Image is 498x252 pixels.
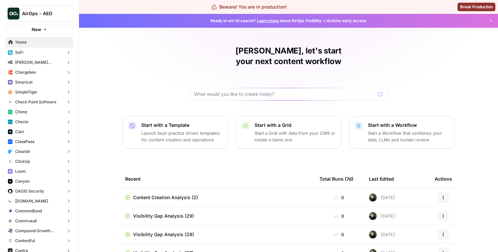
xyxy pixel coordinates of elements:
[8,50,13,55] img: apu0vsiwfa15xu8z64806eursjsk
[5,166,73,176] button: Loom
[8,100,13,104] img: gddfodh0ack4ddcgj10xzwv4nyos
[8,219,13,223] img: xf6b4g7v9n1cfco8wpzm78dqnb6e
[327,18,367,24] span: Actions early access
[8,199,13,203] img: k09s5utkby11dt6rxf2w9zgb46r0
[255,122,336,128] p: Start with a Grid
[125,194,309,201] a: Content Creation Analysis (2)
[5,57,73,67] button: [PERSON_NAME] [PERSON_NAME] at Work
[15,159,30,164] span: ClickUp
[8,229,13,233] img: kaevn8smg0ztd3bicv5o6c24vmo8
[125,213,309,219] a: Visibility Gap Analysis (29)
[5,157,73,166] button: ClickUp
[133,213,194,219] span: Visibility Gap Analysis (29)
[8,8,19,19] img: AirOps - AEO Logo
[125,231,309,238] a: Visibility Gap Analysis (28)
[5,216,73,226] button: Commvault
[349,116,455,149] button: Start with a WorkflowStart a Workflow that combines your data, LLMs and human review
[5,5,73,22] button: Workspace: AirOps - AEO
[5,37,73,48] a: Home
[15,50,23,55] span: SoFi
[5,97,73,107] button: Check Point Software
[211,4,287,10] div: Beware! You are in production!
[5,117,73,127] button: Checkr
[5,176,73,186] button: Canyon
[8,70,13,75] img: jkhkcar56nid5uw4tq7euxnuco2o
[15,238,35,244] span: Contentful
[5,87,73,97] button: SimpleTiger
[15,208,42,214] span: CommonBond
[8,129,13,134] img: h6qlr8a97mop4asab8l5qtldq2wv
[319,231,358,238] div: 0
[257,18,279,23] a: Learn more
[5,107,73,117] button: Chime
[5,147,73,157] button: Clearbit
[8,139,13,144] img: z4c86av58qw027qbtb91h24iuhub
[369,231,395,238] div: [DATE]
[15,79,33,85] span: Smartcat
[5,226,73,236] button: Compound Growth Marketing
[5,236,73,246] button: Contentful
[190,46,387,67] h1: [PERSON_NAME], let's start your next content workflow
[369,170,394,188] div: Last Edited
[15,218,37,224] span: Commvault
[369,231,377,238] img: eoqc67reg7z2luvnwhy7wyvdqmsw
[8,149,13,154] img: fr92439b8i8d8kixz6owgxh362ib
[32,26,41,33] span: New
[8,120,13,124] img: 78cr82s63dt93a7yj2fue7fuqlci
[141,122,222,128] p: Start with a Template
[15,89,38,95] span: SimpleTiger
[369,212,395,220] div: [DATE]
[5,77,73,87] button: Smartcat
[5,127,73,137] button: Clari
[15,168,26,174] span: Loom
[8,80,13,85] img: rkye1xl29jr3pw1t320t03wecljb
[15,129,24,135] span: Clari
[15,178,30,184] span: Canyon
[8,238,13,243] img: 2ud796hvc3gw7qwjscn75txc5abr
[8,60,13,65] img: m87i3pytwzu9d7629hz0batfjj1p
[457,3,495,11] button: Break Production
[5,24,73,34] button: New
[5,206,73,216] button: CommonBond
[319,194,358,201] div: 0
[460,4,493,10] span: Break Production
[141,130,222,143] p: Launch best-practice driven templates for content creation and operations
[319,170,353,188] div: Total Runs (7d)
[15,69,36,75] span: Chargebee
[15,188,44,194] span: OASIS Security
[8,90,13,94] img: hlg0wqi1id4i6sbxkcpd2tyblcaw
[22,10,62,17] span: AirOps - AEO
[8,209,13,213] img: glq0fklpdxbalhn7i6kvfbbvs11n
[8,159,13,164] img: nyvnio03nchgsu99hj5luicuvesv
[15,228,64,234] span: Compound Growth Marketing
[15,59,64,65] span: [PERSON_NAME] [PERSON_NAME] at Work
[369,194,377,201] img: eoqc67reg7z2luvnwhy7wyvdqmsw
[236,116,341,149] button: Start with a GridStart a Grid with data from your CMS or create a blank one
[8,179,13,184] img: 0idox3onazaeuxox2jono9vm549w
[15,109,27,115] span: Chime
[319,213,358,219] div: 0
[5,67,73,77] button: Chargebee
[8,169,13,174] img: wev6amecshr6l48lvue5fy0bkco1
[15,198,48,204] span: [DOMAIN_NAME]
[369,212,377,220] img: eoqc67reg7z2luvnwhy7wyvdqmsw
[5,186,73,196] button: OASIS Security
[5,137,73,147] button: ClassPass
[133,231,194,238] span: Visibility Gap Analysis (28)
[368,130,449,143] p: Start a Workflow that combines your data, LLMs and human review
[255,130,336,143] p: Start a Grid with data from your CMS or create a blank one
[15,99,56,105] span: Check Point Software
[5,196,73,206] button: [DOMAIN_NAME]
[194,91,375,97] input: What would you like to create today?
[5,48,73,57] button: SoFi
[435,170,452,188] div: Actions
[210,18,321,24] span: Ready to win AI search? about AirOps Visibility
[15,139,34,145] span: ClassPass
[8,110,13,114] img: mhv33baw7plipcpp00rsngv1nu95
[15,119,29,125] span: Checkr
[123,116,228,149] button: Start with a TemplateLaunch best-practice driven templates for content creation and operations
[369,194,395,201] div: [DATE]
[133,194,198,201] span: Content Creation Analysis (2)
[125,170,309,188] div: Recent
[8,189,13,194] img: red1k5sizbc2zfjdzds8kz0ky0wq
